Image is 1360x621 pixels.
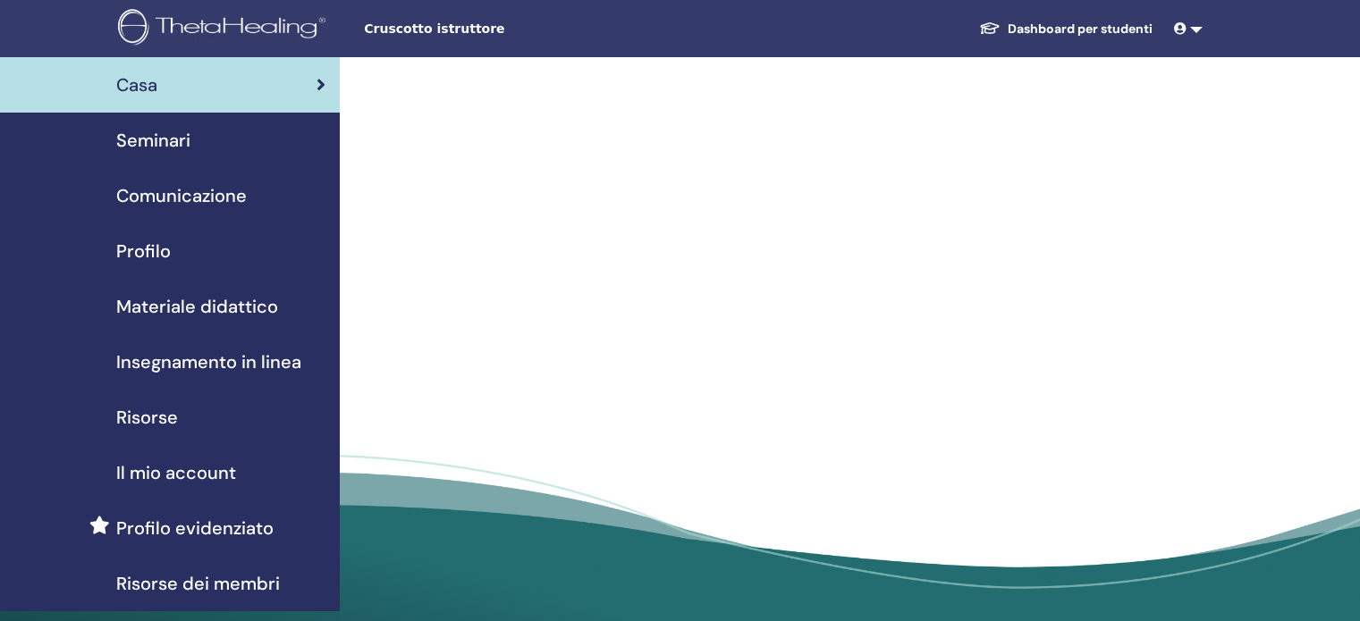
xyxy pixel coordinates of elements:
span: Profilo [116,238,171,264]
img: graduation-cap-white.svg [979,21,1001,36]
span: Materiale didattico [116,293,278,320]
span: Profilo evidenziato [116,515,274,541]
a: Dashboard per studenti [965,13,1167,46]
span: Risorse dei membri [116,570,280,597]
img: logo.png [118,9,332,49]
span: Seminari [116,127,190,154]
span: Il mio account [116,459,236,486]
span: Cruscotto istruttore [364,20,632,38]
span: Casa [116,71,157,98]
span: Risorse [116,404,178,431]
span: Insegnamento in linea [116,348,301,375]
span: Comunicazione [116,182,247,209]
